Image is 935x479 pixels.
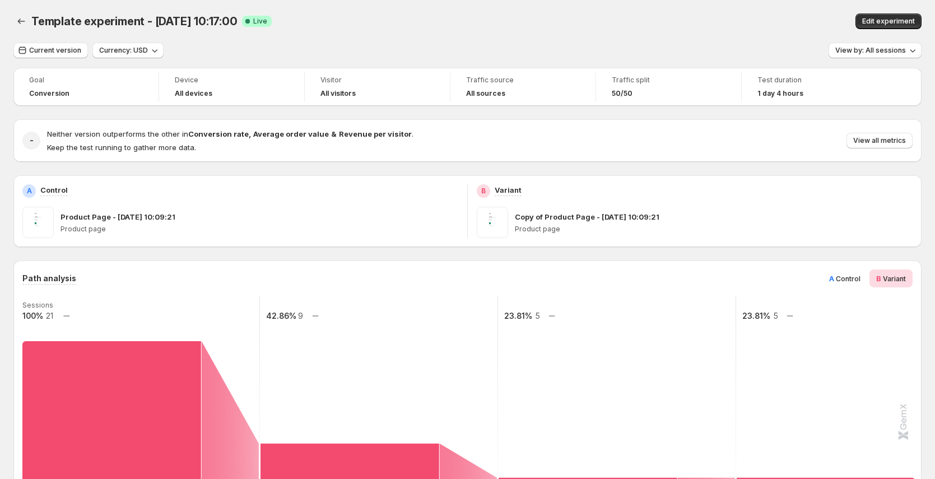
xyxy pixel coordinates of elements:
[47,143,196,152] span: Keep the test running to gather more data.
[612,76,725,85] span: Traffic split
[481,187,486,196] h2: B
[29,76,143,85] span: Goal
[829,43,922,58] button: View by: All sessions
[61,225,458,234] p: Product page
[61,211,175,222] p: Product Page - [DATE] 10:09:21
[249,129,251,138] strong: ,
[331,129,337,138] strong: &
[853,136,906,145] span: View all metrics
[515,225,913,234] p: Product page
[339,129,412,138] strong: Revenue per visitor
[175,89,212,98] h4: All devices
[99,46,148,55] span: Currency: USD
[13,43,88,58] button: Current version
[31,15,238,28] span: Template experiment - [DATE] 10:17:00
[836,275,860,283] span: Control
[846,133,913,148] button: View all metrics
[612,89,632,98] span: 50/50
[773,311,778,320] text: 5
[876,274,881,283] span: B
[477,207,508,238] img: Copy of Product Page - Aug 19, 10:09:21
[175,75,289,99] a: DeviceAll devices
[13,13,29,29] button: Back
[46,311,53,320] text: 21
[855,13,922,29] button: Edit experiment
[29,75,143,99] a: GoalConversion
[47,129,413,138] span: Neither version outperforms the other in .
[253,17,267,26] span: Live
[253,129,329,138] strong: Average order value
[495,184,522,196] p: Variant
[757,89,803,98] span: 1 day 4 hours
[612,75,725,99] a: Traffic split50/50
[757,76,872,85] span: Test duration
[175,76,289,85] span: Device
[22,301,53,309] text: Sessions
[466,89,505,98] h4: All sources
[515,211,659,222] p: Copy of Product Page - [DATE] 10:09:21
[883,275,906,283] span: Variant
[27,187,32,196] h2: A
[92,43,164,58] button: Currency: USD
[535,311,540,320] text: 5
[504,311,532,320] text: 23.81%
[22,207,54,238] img: Product Page - Aug 19, 10:09:21
[320,75,434,99] a: VisitorAll visitors
[30,135,34,146] h2: -
[320,89,356,98] h4: All visitors
[466,75,580,99] a: Traffic sourceAll sources
[862,17,915,26] span: Edit experiment
[757,75,872,99] a: Test duration1 day 4 hours
[298,311,303,320] text: 9
[835,46,906,55] span: View by: All sessions
[29,46,81,55] span: Current version
[188,129,249,138] strong: Conversion rate
[829,274,834,283] span: A
[22,273,76,284] h3: Path analysis
[742,311,770,320] text: 23.81%
[29,89,69,98] span: Conversion
[22,311,43,320] text: 100%
[40,184,68,196] p: Control
[266,311,296,320] text: 42.86%
[466,76,580,85] span: Traffic source
[320,76,434,85] span: Visitor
